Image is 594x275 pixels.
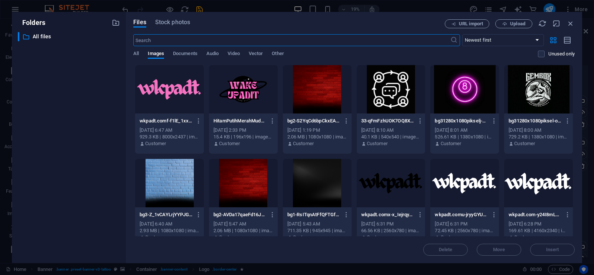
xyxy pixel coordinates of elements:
[441,140,461,147] p: Customer
[287,118,340,124] p: bg2-S2YqCd6bpCkxEAO0--6TXw.png
[18,18,45,28] p: Folders
[155,18,190,27] span: Stock photos
[367,234,388,241] p: Customer
[435,227,495,234] div: 72.45 KB | 2560x780 | image/png
[548,51,575,57] p: Displays only files that are not in use on the website. Files added during this session can still...
[361,118,414,124] p: 33-qFmFzhUOK7OQ8XSxIAGilA.png
[509,221,568,227] div: [DATE] 6:28 PM
[213,221,273,227] div: [DATE] 5:47 AM
[552,19,561,28] i: Minimize
[145,234,166,241] p: Customer
[213,118,266,124] p: HitamPutihMerahMudaModerenY2kStreetwearLogo-CcR-igd5FKFq2IIU6Y9Kgw-9FU5H1x9vSzLRW4NpIPrzw.png
[140,134,199,140] div: 929.3 KB | 8000x2437 | image/png
[509,227,568,234] div: 169.61 KB | 4160x2340 | image/png
[361,227,421,234] div: 66.56 KB | 2560x780 | image/png
[435,221,495,227] div: [DATE] 6:31 PM
[272,49,284,60] span: Other
[435,211,487,218] p: wkpadt.comu-jryyGYUA-bEcC4fEoa_lBQ.png
[293,234,314,241] p: Customer
[509,127,568,134] div: [DATE] 8:00 AM
[228,49,239,60] span: Video
[140,211,192,218] p: bg3-Z_1vCAYLrjYYPJGEJDAwdQ.png
[445,19,489,28] button: URL import
[514,140,535,147] p: Customer
[148,49,164,60] span: Images
[435,134,495,140] div: 526.61 KB | 1380x1080 | image/png
[293,140,314,147] p: Customer
[140,227,199,234] div: 2.93 MB | 1080x1080 | image/png
[140,118,192,124] p: wkpadt.comf-f1lE_1xxlay7_xjMvWjMCg.png
[361,127,421,134] div: [DATE] 8:10 AM
[213,211,266,218] p: bg2-AVDa17qaeFd16J6fKUSGGw.png
[287,127,347,134] div: [DATE] 1:19 PM
[367,140,388,147] p: Customer
[249,49,263,60] span: Vector
[509,118,561,124] p: bg31280x1080piksel-ojM2Rag2ZPloeUXw8OSQoQ.png
[361,134,421,140] div: 40.1 KB | 540x540 | image/png
[133,18,146,27] span: Files
[361,221,421,227] div: [DATE] 6:31 PM
[140,221,199,227] div: [DATE] 6:40 AM
[514,234,535,241] p: Customer
[567,19,575,28] i: Close
[213,227,273,234] div: 2.06 MB | 1080x1080 | image/png
[509,211,561,218] p: wkpadt.com-y24I8mLGs7PwHpAFldsLVA.png
[441,234,461,241] p: Customer
[33,32,106,41] p: All files
[112,19,120,27] i: Create new folder
[213,134,273,140] div: 15.4 KB | 196x196 | image/png
[287,227,347,234] div: 711.35 KB | 945x945 | image/png
[287,211,340,218] p: bg1-RsITqnAtFfQFTGfVIOhlRw.png
[509,134,568,140] div: 729.2 KB | 1380x1080 | image/png
[206,49,219,60] span: Audio
[145,140,166,147] p: Customer
[213,127,273,134] div: [DATE] 2:33 PM
[510,22,525,26] span: Upload
[18,32,19,41] div: ​
[495,19,532,28] button: Upload
[435,118,487,124] p: bg31280x1080pikselj-MxYJ2WORZxXHpBk5hiManQ.png
[219,234,240,241] p: Customer
[459,22,483,26] span: URL import
[287,221,347,227] div: [DATE] 5:43 AM
[173,49,198,60] span: Documents
[538,19,546,28] i: Reload
[133,49,139,60] span: All
[287,134,347,140] div: 2.06 MB | 1080x1080 | image/png
[361,211,414,218] p: wkpadt.comx-x_IejrqyFEvnRnWvCUvQ5g.png
[140,127,199,134] div: [DATE] 6:47 AM
[435,127,495,134] div: [DATE] 8:01 AM
[219,140,240,147] p: Customer
[133,34,450,46] input: Search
